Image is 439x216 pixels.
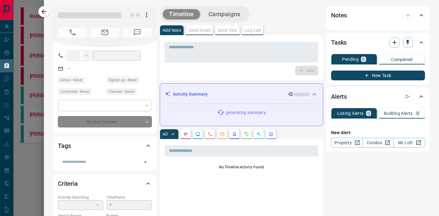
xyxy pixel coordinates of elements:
svg: Calls [208,132,212,137]
button: New Task [331,71,425,80]
p: Pending [342,57,359,61]
p: All [162,132,167,136]
span: No Number [58,27,87,37]
p: Activity Summary [173,91,208,97]
a: Property [331,138,362,148]
span: Claimed - Never [109,89,134,95]
p: No Timeline Activity Found [165,164,318,170]
h2: Tags [58,141,71,151]
span: Signed up - Never [109,77,137,83]
svg: Requests [244,132,249,137]
h2: Tasks [331,38,347,47]
svg: Opportunities [256,132,261,137]
svg: Listing Alerts [232,132,237,137]
a: Condos [362,138,394,148]
span: Active - Never [60,77,82,83]
button: Open [141,158,150,167]
svg: Agent Actions [269,132,273,137]
p: New Alert: [331,130,425,136]
h2: Criteria [58,179,78,189]
svg: Emails [220,132,225,137]
h2: Alerts [331,92,347,101]
p: 0 [416,111,419,115]
svg: Lead Browsing Activity [195,132,200,137]
div: Tasks [331,35,425,50]
div: Tags [58,138,152,153]
p: 0 [367,111,370,115]
a: Mr.Loft [394,138,425,148]
p: generating summary [226,109,266,116]
button: Campaigns [202,9,247,19]
span: Contacted - Never [60,89,89,95]
span: No Email [90,27,120,37]
p: Building Alerts [384,111,413,115]
h2: Notes [331,10,347,20]
span: No Number [123,27,152,37]
a: -- [68,66,70,71]
div: Activity Summary [165,89,318,100]
div: Notes [331,8,425,23]
p: Listing Alerts [337,111,364,115]
svg: Notes [183,132,188,137]
div: Do Not Contact [58,116,152,127]
p: Actively Searching: [58,195,103,200]
p: 0 [362,57,365,61]
p: Add Note [162,28,181,32]
button: Timeline [163,9,200,19]
p: Timeframe: [106,195,152,200]
div: Criteria [58,176,152,191]
div: Alerts [331,89,425,104]
p: Completed [391,57,413,62]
